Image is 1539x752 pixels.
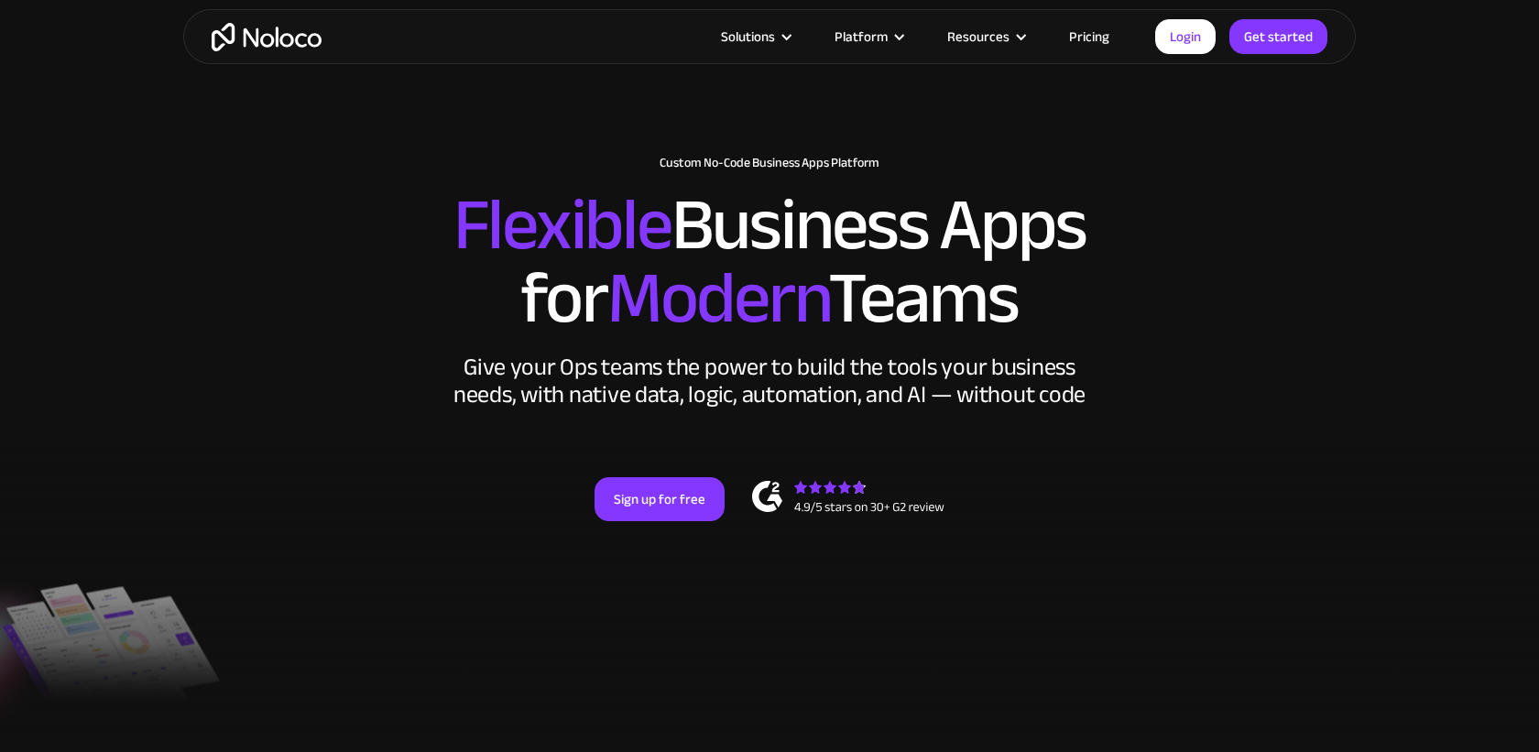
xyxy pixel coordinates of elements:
a: Get started [1229,19,1327,54]
div: Platform [835,25,888,49]
div: Resources [924,25,1046,49]
a: home [212,23,322,51]
h1: Custom No-Code Business Apps Platform [202,156,1337,170]
div: Give your Ops teams the power to build the tools your business needs, with native data, logic, au... [449,354,1090,409]
span: Modern [607,230,828,366]
div: Resources [947,25,1010,49]
a: Pricing [1046,25,1132,49]
a: Sign up for free [595,477,725,521]
h2: Business Apps for Teams [202,189,1337,335]
a: Login [1155,19,1216,54]
div: Solutions [721,25,775,49]
div: Platform [812,25,924,49]
span: Flexible [453,157,671,293]
div: Solutions [698,25,812,49]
